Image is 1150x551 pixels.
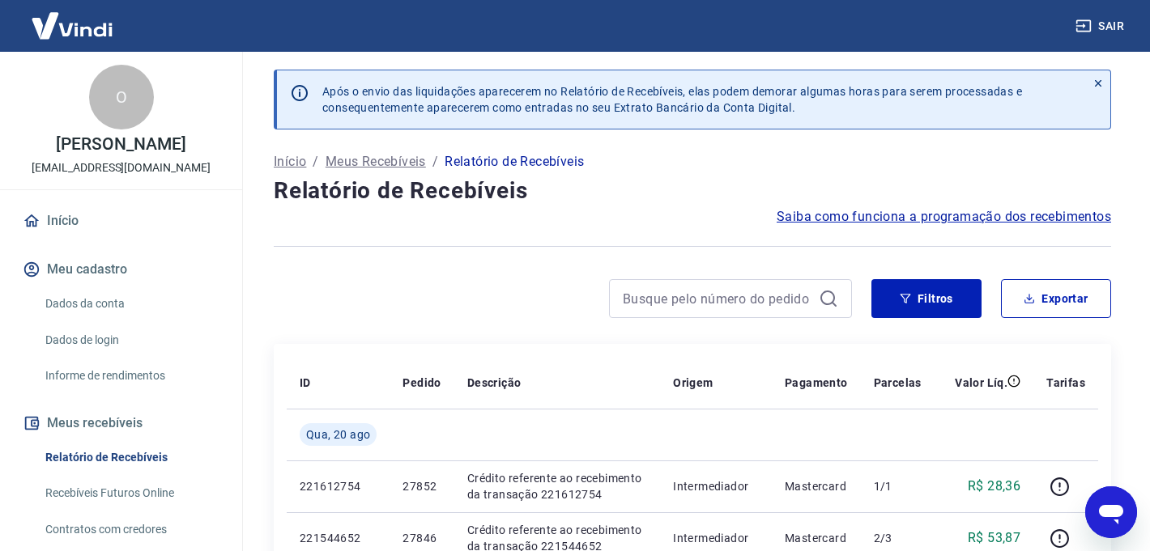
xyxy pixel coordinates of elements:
p: 2/3 [874,530,922,546]
button: Filtros [871,279,982,318]
p: Origem [673,375,713,391]
p: [PERSON_NAME] [56,136,185,153]
p: Após o envio das liquidações aparecerem no Relatório de Recebíveis, elas podem demorar algumas ho... [322,83,1022,116]
p: R$ 53,87 [968,528,1020,548]
p: / [313,152,318,172]
p: Mastercard [785,478,848,494]
img: Vindi [19,1,125,50]
p: Tarifas [1046,375,1085,391]
p: 27846 [402,530,441,546]
a: Início [274,152,306,172]
iframe: Botão para abrir a janela de mensagens [1085,486,1137,538]
p: Parcelas [874,375,922,391]
p: 27852 [402,478,441,494]
button: Sair [1072,11,1131,41]
h4: Relatório de Recebíveis [274,175,1111,207]
div: O [89,65,154,129]
p: 221612754 [300,478,377,494]
p: 1/1 [874,478,922,494]
p: Intermediador [673,478,759,494]
p: Pedido [402,375,441,391]
p: Intermediador [673,530,759,546]
p: Mastercard [785,530,848,546]
button: Meu cadastro [19,252,223,287]
p: Valor Líq. [955,375,1007,391]
p: Pagamento [785,375,848,391]
p: R$ 28,36 [968,477,1020,496]
a: Relatório de Recebíveis [39,441,223,474]
a: Dados de login [39,324,223,357]
a: Recebíveis Futuros Online [39,477,223,510]
p: ID [300,375,311,391]
p: Relatório de Recebíveis [445,152,584,172]
a: Informe de rendimentos [39,359,223,392]
a: Saiba como funciona a programação dos recebimentos [777,207,1111,227]
p: 221544652 [300,530,377,546]
p: [EMAIL_ADDRESS][DOMAIN_NAME] [32,159,211,176]
a: Meus Recebíveis [326,152,426,172]
a: Início [19,203,223,239]
input: Busque pelo número do pedido [623,286,812,311]
p: / [432,152,438,172]
button: Meus recebíveis [19,405,223,441]
span: Qua, 20 ago [306,426,370,443]
a: Dados da conta [39,287,223,320]
button: Exportar [1001,279,1111,318]
p: Crédito referente ao recebimento da transação 221612754 [467,470,647,502]
p: Descrição [467,375,522,391]
a: Contratos com credores [39,513,223,546]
